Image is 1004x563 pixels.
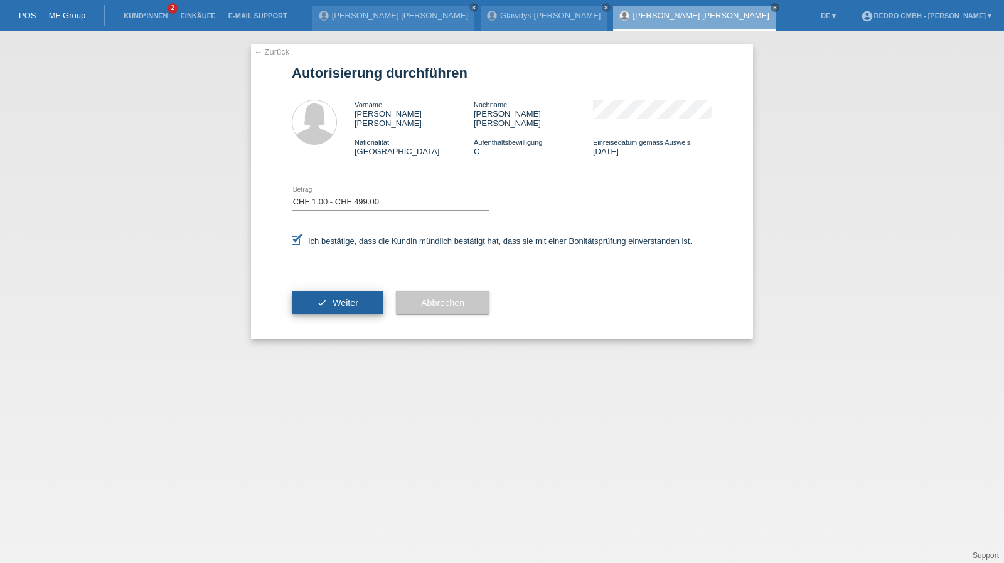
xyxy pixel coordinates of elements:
div: [GEOGRAPHIC_DATA] [355,137,474,156]
a: POS — MF Group [19,11,85,20]
i: close [471,4,477,11]
h1: Autorisierung durchführen [292,65,712,81]
a: close [771,3,779,12]
a: Support [973,551,999,560]
button: Abbrechen [396,291,489,315]
a: DE ▾ [814,12,842,19]
div: [PERSON_NAME] [PERSON_NAME] [355,100,474,128]
a: Glawdys [PERSON_NAME] [500,11,601,20]
a: [PERSON_NAME] [PERSON_NAME] [332,11,468,20]
div: [DATE] [593,137,712,156]
a: E-Mail Support [222,12,294,19]
a: Kund*innen [117,12,174,19]
a: close [602,3,611,12]
span: Weiter [333,298,358,308]
span: Vorname [355,101,382,108]
a: account_circleRedro GmbH - [PERSON_NAME] ▾ [855,12,998,19]
a: ← Zurück [254,47,289,56]
label: Ich bestätige, dass die Kundin mündlich bestätigt hat, dass sie mit einer Bonitätsprüfung einvers... [292,236,692,246]
span: 2 [168,3,178,14]
i: check [317,298,327,308]
i: close [603,4,609,11]
span: Einreisedatum gemäss Ausweis [593,139,690,146]
div: [PERSON_NAME] [PERSON_NAME] [474,100,593,128]
a: close [469,3,478,12]
a: Einkäufe [174,12,222,19]
span: Nachname [474,101,507,108]
span: Abbrechen [421,298,464,308]
a: [PERSON_NAME] [PERSON_NAME] [633,11,769,20]
i: close [772,4,778,11]
button: check Weiter [292,291,383,315]
div: C [474,137,593,156]
span: Nationalität [355,139,389,146]
span: Aufenthaltsbewilligung [474,139,542,146]
i: account_circle [861,10,873,23]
